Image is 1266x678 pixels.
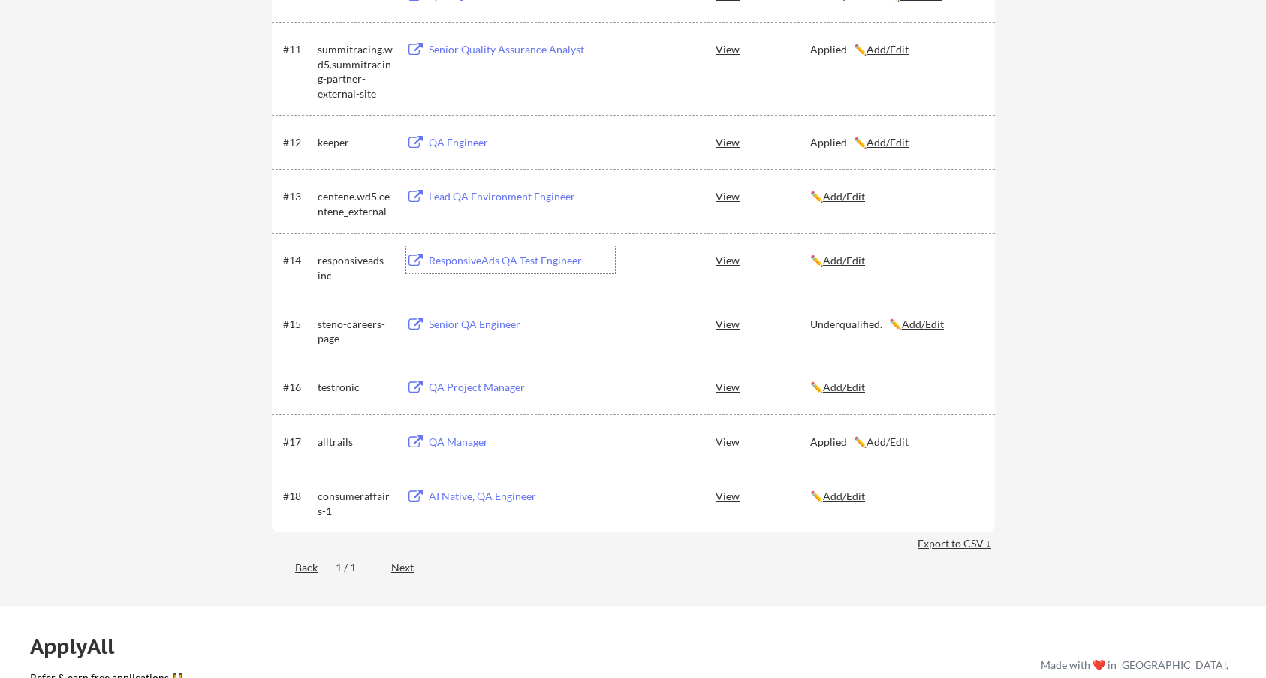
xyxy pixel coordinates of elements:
[283,489,312,504] div: #18
[318,253,393,282] div: responsiveads-inc
[283,380,312,395] div: #16
[318,189,393,218] div: centene.wd5.centene_external
[318,380,393,395] div: testronic
[716,246,810,273] div: View
[716,35,810,62] div: View
[429,380,615,395] div: QA Project Manager
[391,560,431,575] div: Next
[918,536,995,551] div: Export to CSV ↓
[810,489,981,504] div: ✏️
[823,490,865,502] u: Add/Edit
[716,310,810,337] div: View
[810,435,981,450] div: Applied ✏️
[336,560,373,575] div: 1 / 1
[283,189,312,204] div: #13
[902,318,944,330] u: Add/Edit
[867,43,909,56] u: Add/Edit
[429,317,615,332] div: Senior QA Engineer
[318,42,393,101] div: summitracing.wd5.summitracing-partner-external-site
[716,373,810,400] div: View
[810,253,981,268] div: ✏️
[30,634,131,659] div: ApplyAll
[867,435,909,448] u: Add/Edit
[283,135,312,150] div: #12
[318,317,393,346] div: steno-careers-page
[810,135,981,150] div: Applied ✏️
[716,428,810,455] div: View
[318,135,393,150] div: keeper
[823,190,865,203] u: Add/Edit
[318,435,393,450] div: alltrails
[810,380,981,395] div: ✏️
[283,42,312,57] div: #11
[716,128,810,155] div: View
[867,136,909,149] u: Add/Edit
[429,489,615,504] div: AI Native, QA Engineer
[318,489,393,518] div: consumeraffairs-1
[429,253,615,268] div: ResponsiveAds QA Test Engineer
[716,482,810,509] div: View
[429,42,615,57] div: Senior Quality Assurance Analyst
[283,317,312,332] div: #15
[810,189,981,204] div: ✏️
[810,317,981,332] div: Underqualified. ✏️
[283,435,312,450] div: #17
[429,135,615,150] div: QA Engineer
[429,435,615,450] div: QA Manager
[272,560,318,575] div: Back
[823,254,865,267] u: Add/Edit
[823,381,865,393] u: Add/Edit
[810,42,981,57] div: Applied ✏️
[716,182,810,209] div: View
[429,189,615,204] div: Lead QA Environment Engineer
[283,253,312,268] div: #14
